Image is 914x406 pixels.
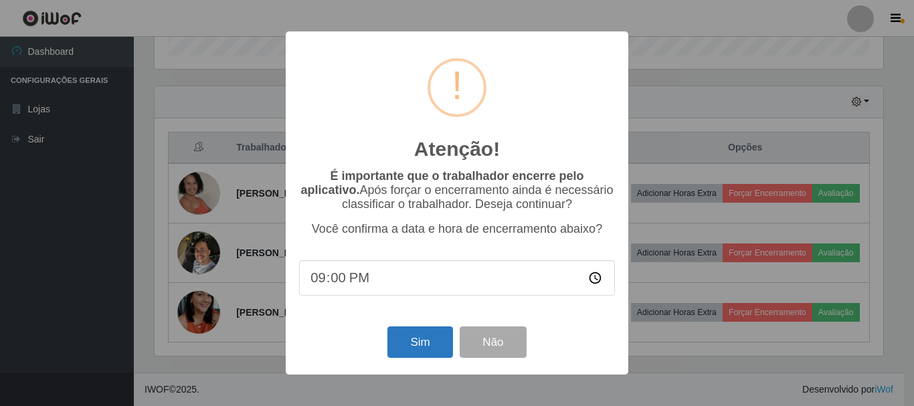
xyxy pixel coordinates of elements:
[460,326,526,358] button: Não
[414,137,500,161] h2: Atenção!
[299,222,615,236] p: Você confirma a data e hora de encerramento abaixo?
[387,326,452,358] button: Sim
[299,169,615,211] p: Após forçar o encerramento ainda é necessário classificar o trabalhador. Deseja continuar?
[300,169,583,197] b: É importante que o trabalhador encerre pelo aplicativo.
